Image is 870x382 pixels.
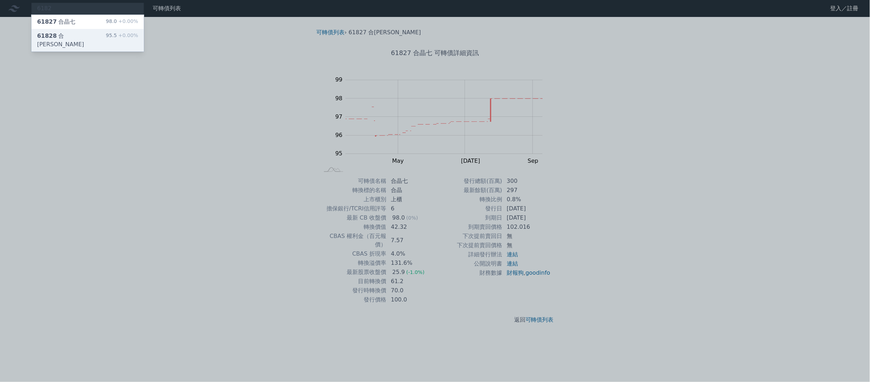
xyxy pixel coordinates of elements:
div: 合晶七 [37,18,75,26]
span: 61828 [37,32,57,39]
span: 61827 [37,18,57,25]
div: 合[PERSON_NAME] [37,32,106,49]
span: +0.00% [117,18,138,24]
a: 61827合晶七 98.0+0.00% [31,15,144,29]
span: +0.00% [117,32,138,38]
div: 95.5 [106,32,138,49]
div: 98.0 [106,18,138,26]
a: 61828合[PERSON_NAME] 95.5+0.00% [31,29,144,52]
